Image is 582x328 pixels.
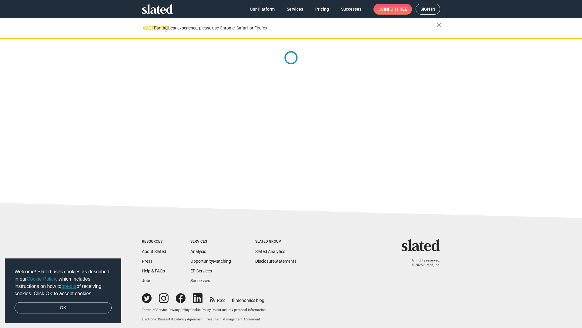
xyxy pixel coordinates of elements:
[190,239,231,244] div: Services
[232,293,264,303] a: filmonomics blog
[15,268,112,297] span: Welcome! Slated uses cookies as described in our , which includes instructions on how to of recei...
[420,4,435,14] span: Sign in
[250,4,275,15] span: Our Platform
[142,308,168,312] a: Terms of Service
[5,258,121,323] div: cookieconsent
[255,239,296,244] div: Slated Group
[168,308,169,312] span: |
[373,4,412,15] a: Joinfor free
[378,4,407,15] span: Join
[190,259,231,264] a: OpportunityMatching
[190,308,211,312] a: Cookie Policy
[315,4,329,15] span: Pricing
[154,24,436,32] div: For the best experience, please use Chrome, Safari, or Firefox.
[62,284,77,289] a: opt-out
[142,259,152,264] a: Press
[287,4,303,15] span: Services
[15,302,112,314] a: dismiss cookie message
[245,4,279,15] a: Our Platform
[27,276,56,282] a: Cookie Policy
[189,308,190,312] span: |
[405,258,440,267] p: All rights reserved. © 2025 Slated, Inc.
[341,4,361,15] span: Successes
[142,268,165,273] a: Help & FAQs
[310,4,334,15] a: Pricing
[142,278,151,283] a: Jobs
[142,24,150,31] mat-icon: warning
[169,308,189,312] a: Privacy Policy
[416,4,440,15] a: Sign in
[190,249,206,254] a: Analysis
[212,308,266,313] button: Do not sell my personal information
[255,249,285,254] a: Slated Analytics
[255,259,296,264] a: DisclosureStatements
[388,4,407,15] span: for free
[336,4,366,15] a: Successes
[142,317,204,321] a: Electronic Consent & Delivery Agreement
[435,22,443,29] mat-icon: close
[205,317,260,321] a: Investment Management Agreement
[210,294,225,303] a: RSS
[232,298,239,303] span: film
[190,278,210,283] a: Successes
[282,4,308,15] a: Services
[142,249,166,254] a: About Slated
[142,239,166,244] div: Resources
[204,317,205,321] span: |
[211,308,212,312] span: |
[190,268,212,273] a: EP Services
